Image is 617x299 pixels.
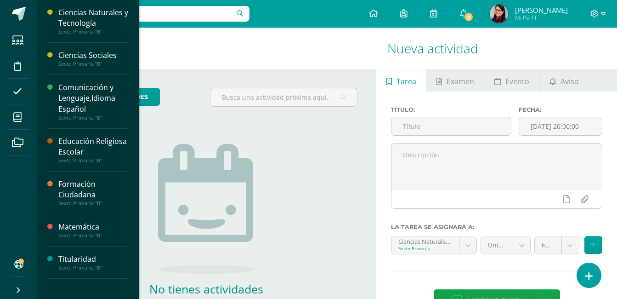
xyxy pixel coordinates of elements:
[426,69,484,92] a: Examen
[540,69,589,92] a: Aviso
[48,28,365,69] h1: Actividades
[391,117,511,135] input: Título
[515,14,568,22] span: Mi Perfil
[515,6,568,15] span: [PERSON_NAME]
[58,50,128,61] div: Ciencias Sociales
[387,28,606,69] h1: Nueva actividad
[447,70,474,92] span: Examen
[490,5,508,23] img: 0a2e9a33f3909cb77ea8b9c8beb902f9.png
[519,117,602,135] input: Fecha de entrega
[560,70,579,92] span: Aviso
[58,136,128,164] a: Educación Religiosa EscolarSexto Primaria "B"
[484,69,539,92] a: Evento
[391,106,511,113] label: Título:
[542,236,555,254] span: FORMATIVO (70.0%)
[398,236,452,245] div: Ciencias Naturales y Tecnología 'B'
[391,236,476,254] a: Ciencias Naturales y Tecnología 'B'Sexto Primaria
[210,88,357,106] input: Busca una actividad próxima aquí...
[58,232,128,239] div: Sexto Primaria "B"
[43,6,249,22] input: Busca un usuario...
[58,136,128,157] div: Educación Religiosa Escolar
[535,236,579,254] a: FORMATIVO (70.0%)
[376,69,426,92] a: Tarea
[158,144,255,274] img: no_activities.png
[58,82,128,121] a: Comunicación y Lenguaje,Idioma EspañolSexto Primaria "B"
[488,236,506,254] span: Unidad 4
[391,224,602,230] label: La tarea se asignará a:
[58,82,128,114] div: Comunicación y Lenguaje,Idioma Español
[58,7,128,35] a: Ciencias Naturales y TecnologíaSexto Primaria "B"
[58,254,128,271] a: TitularidadSexto Primaria "B"
[58,254,128,264] div: Titularidad
[481,236,530,254] a: Unidad 4
[58,115,128,121] div: Sexto Primaria "B"
[519,106,602,113] label: Fecha:
[396,70,416,92] span: Tarea
[58,157,128,164] div: Sexto Primaria "B"
[58,7,128,29] div: Ciencias Naturales y Tecnología
[464,12,474,22] span: 9
[58,50,128,67] a: Ciencias SocialesSexto Primaria "B"
[58,179,128,200] div: Formación Ciudadana
[58,222,128,239] a: MatemáticaSexto Primaria "B"
[58,29,128,35] div: Sexto Primaria "B"
[58,264,128,271] div: Sexto Primaria "B"
[58,179,128,207] a: Formación CiudadanaSexto Primaria "B"
[58,200,128,207] div: Sexto Primaria "B"
[398,245,452,252] div: Sexto Primaria
[505,70,529,92] span: Evento
[58,61,128,67] div: Sexto Primaria "B"
[114,281,298,297] h2: No tienes actividades
[58,222,128,232] div: Matemática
